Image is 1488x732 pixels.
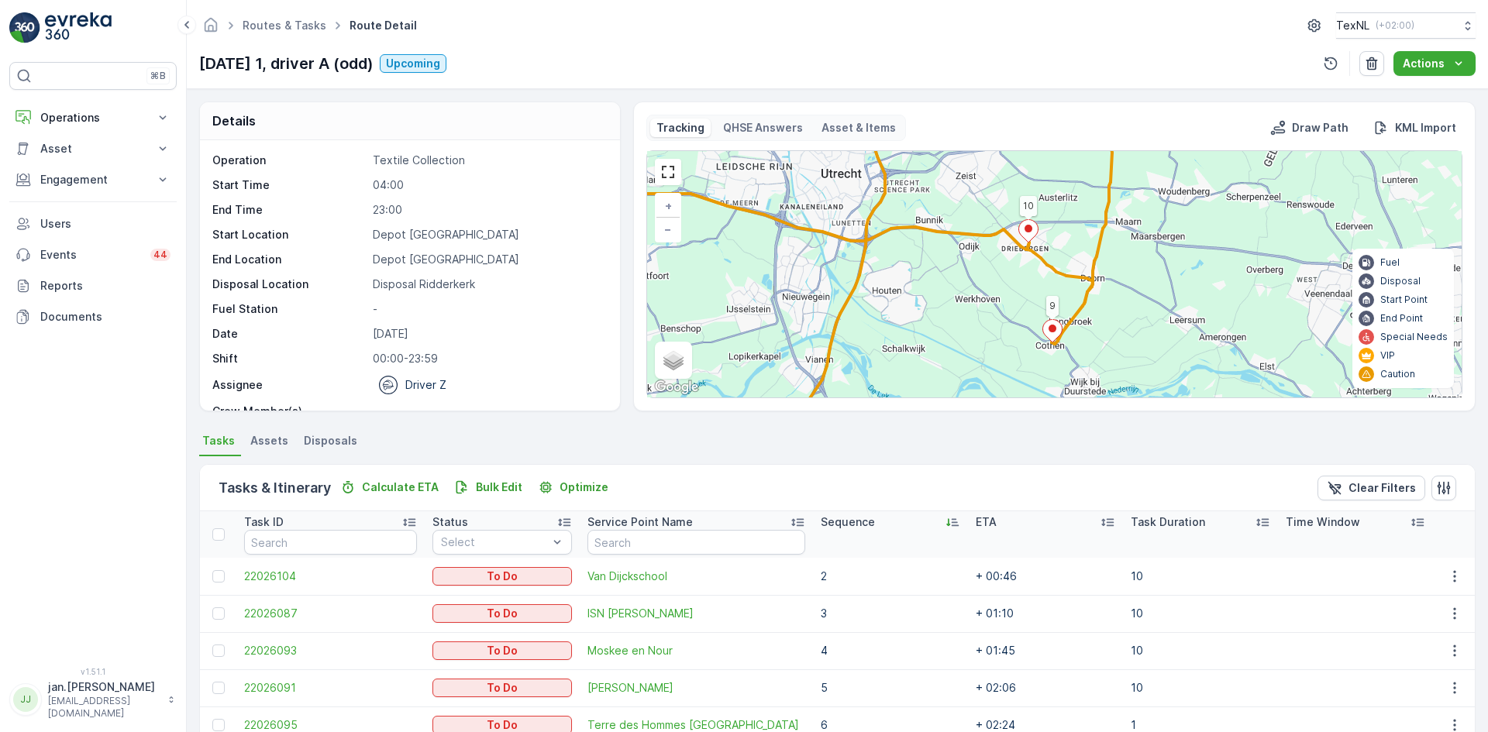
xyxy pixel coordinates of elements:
[346,18,420,33] span: Route Detail
[212,177,367,193] p: Start Time
[1131,569,1270,584] p: 10
[651,377,702,397] img: Google
[1367,119,1462,137] button: KML Import
[476,479,522,495] p: Bulk Edit
[212,252,367,267] p: End Location
[821,643,960,658] p: 4
[373,177,604,193] p: 04:00
[373,351,604,366] p: 00:00-23:59
[587,680,805,696] span: [PERSON_NAME]
[432,567,572,586] button: To Do
[821,606,960,621] p: 3
[448,478,529,497] button: Bulk Edit
[723,120,803,136] p: QHSE Answers
[45,12,112,43] img: logo_light-DOdMpM7g.png
[1380,368,1415,380] p: Caution
[664,222,672,235] span: −
[1395,120,1456,136] p: KML Import
[432,641,572,660] button: To Do
[48,695,160,720] p: [EMAIL_ADDRESS][DOMAIN_NAME]
[1380,275,1421,287] p: Disposal
[212,377,263,393] p: Assignee
[212,570,225,583] div: Toggle Row Selected
[244,569,417,584] span: 22026104
[212,719,225,731] div: Toggle Row Selected
[1131,606,1270,621] p: 10
[487,569,518,584] p: To Do
[150,70,166,82] p: ⌘B
[1131,514,1205,530] p: Task Duration
[656,194,680,218] a: Zoom In
[244,606,417,621] span: 22026087
[9,679,177,720] button: JJjan.[PERSON_NAME][EMAIL_ADDRESS][DOMAIN_NAME]
[244,530,417,555] input: Search
[821,514,875,530] p: Sequence
[1336,18,1369,33] p: TexNL
[651,377,702,397] a: Open this area in Google Maps (opens a new window)
[1376,19,1414,32] p: ( +02:00 )
[821,680,960,696] p: 5
[40,110,146,125] p: Operations
[212,607,225,620] div: Toggle Row Selected
[386,56,440,71] p: Upcoming
[373,277,604,292] p: Disposal Ridderkerk
[40,141,146,156] p: Asset
[304,433,357,448] span: Disposals
[212,682,225,694] div: Toggle Row Selected
[373,252,604,267] p: Depot [GEOGRAPHIC_DATA]
[1317,476,1425,500] button: Clear Filters
[202,433,235,448] span: Tasks
[656,218,680,241] a: Zoom Out
[244,643,417,658] a: 22026093
[212,301,367,317] p: Fuel Station
[9,164,177,195] button: Engagement
[1348,480,1416,496] p: Clear Filters
[587,643,805,658] a: Moskee en Nour
[373,227,604,242] p: Depot [GEOGRAPHIC_DATA]
[40,172,146,187] p: Engagement
[587,606,805,621] span: ISN [PERSON_NAME]
[432,679,572,697] button: To Do
[1380,256,1400,269] p: Fuel
[487,606,518,621] p: To Do
[250,433,288,448] span: Assets
[1336,12,1476,39] button: TexNL(+02:00)
[9,270,177,301] a: Reports
[244,514,284,530] p: Task ID
[1380,349,1395,362] p: VIP
[587,514,693,530] p: Service Point Name
[9,239,177,270] a: Events44
[587,530,805,555] input: Search
[380,54,446,73] button: Upcoming
[441,534,548,550] p: Select
[40,216,170,232] p: Users
[212,326,367,342] p: Date
[1264,119,1355,137] button: Draw Path
[212,153,367,168] p: Operation
[373,153,604,168] p: Textile Collection
[976,514,997,530] p: ETA
[1380,331,1448,343] p: Special Needs
[487,643,518,658] p: To Do
[432,514,468,530] p: Status
[1286,514,1360,530] p: Time Window
[665,199,672,212] span: +
[587,680,805,696] a: Willem Farelschool
[968,669,1123,706] td: + 02:06
[1131,643,1270,658] p: 10
[212,112,256,130] p: Details
[1380,294,1428,306] p: Start Point
[13,687,38,712] div: JJ
[40,247,141,263] p: Events
[587,569,805,584] a: Van Dijckschool
[40,309,170,325] p: Documents
[9,133,177,164] button: Asset
[212,202,367,218] p: End Time
[373,404,604,419] p: -
[560,479,608,495] p: Optimize
[821,569,960,584] p: 2
[9,667,177,676] span: v 1.51.1
[373,202,604,218] p: 23:00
